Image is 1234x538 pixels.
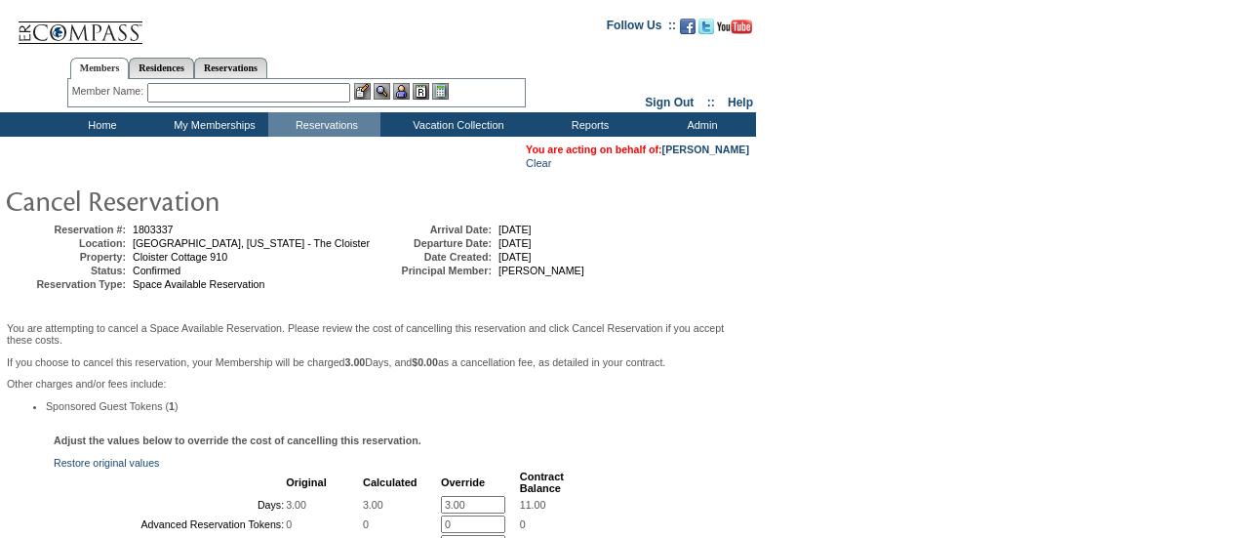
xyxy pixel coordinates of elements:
[520,471,564,494] b: Contract Balance
[644,112,756,137] td: Admin
[17,5,143,45] img: Compass Home
[393,83,410,100] img: Impersonate
[56,516,284,533] td: Advanced Reservation Tokens:
[363,499,383,511] span: 3.00
[133,224,174,235] span: 1803337
[432,83,449,100] img: b_calculator.gif
[44,112,156,137] td: Home
[9,251,126,263] td: Property:
[498,224,532,235] span: [DATE]
[129,58,194,78] a: Residences
[680,24,696,36] a: Become our fan on Facebook
[532,112,644,137] td: Reports
[662,144,749,155] a: [PERSON_NAME]
[698,19,714,34] img: Follow us on Twitter
[286,476,327,488] b: Original
[5,181,395,220] img: pgTtlCancelRes.gif
[156,112,268,137] td: My Memberships
[698,24,714,36] a: Follow us on Twitter
[133,265,180,276] span: Confirmed
[7,356,749,368] p: If you choose to cancel this reservation, your Membership will be charged Days, and as a cancella...
[9,278,126,290] td: Reservation Type:
[375,251,492,263] td: Date Created:
[7,322,749,412] span: Other charges and/or fees include:
[645,96,694,109] a: Sign Out
[56,496,284,514] td: Days:
[54,457,159,469] a: Restore original values
[375,224,492,235] td: Arrival Date:
[286,518,292,530] span: 0
[54,435,421,446] b: Adjust the values below to override the cost of cancelling this reservation.
[375,237,492,249] td: Departure Date:
[363,476,418,488] b: Calculated
[374,83,390,100] img: View
[70,58,130,79] a: Members
[46,400,749,412] li: Sponsored Guest Tokens ( )
[9,237,126,249] td: Location:
[498,237,532,249] span: [DATE]
[526,144,749,155] span: You are acting on behalf of:
[133,251,227,263] span: Cloister Cottage 910
[354,83,371,100] img: b_edit.gif
[607,17,676,40] td: Follow Us ::
[9,224,126,235] td: Reservation #:
[680,19,696,34] img: Become our fan on Facebook
[526,157,551,169] a: Clear
[169,400,175,412] b: 1
[7,322,749,346] p: You are attempting to cancel a Space Available Reservation. Please review the cost of cancelling ...
[194,58,267,78] a: Reservations
[413,83,429,100] img: Reservations
[520,499,546,511] span: 11.00
[133,278,264,290] span: Space Available Reservation
[286,499,306,511] span: 3.00
[520,518,526,530] span: 0
[498,265,584,276] span: [PERSON_NAME]
[9,265,126,276] td: Status:
[412,356,438,368] b: $0.00
[717,20,752,34] img: Subscribe to our YouTube Channel
[380,112,532,137] td: Vacation Collection
[498,251,532,263] span: [DATE]
[345,356,366,368] b: 3.00
[441,476,485,488] b: Override
[375,265,492,276] td: Principal Member:
[717,24,752,36] a: Subscribe to our YouTube Channel
[133,237,370,249] span: [GEOGRAPHIC_DATA], [US_STATE] - The Cloister
[72,83,147,100] div: Member Name:
[728,96,753,109] a: Help
[363,518,369,530] span: 0
[707,96,715,109] span: ::
[268,112,380,137] td: Reservations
